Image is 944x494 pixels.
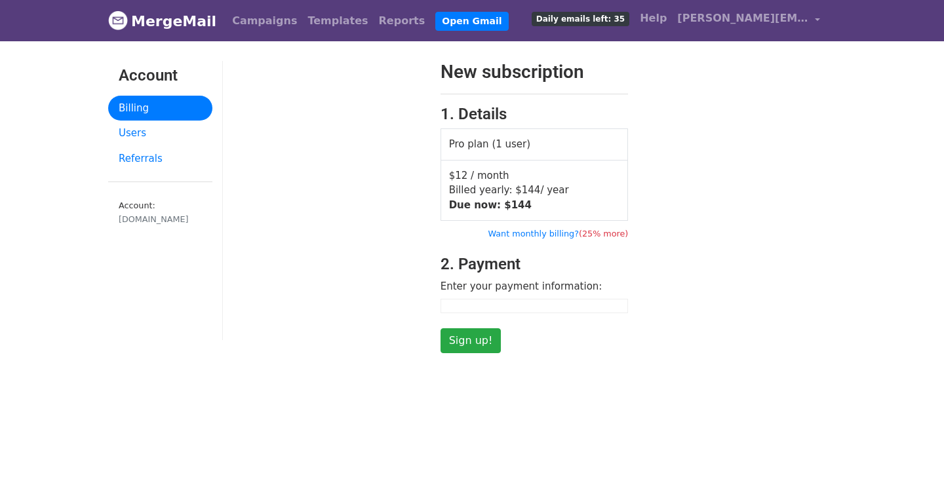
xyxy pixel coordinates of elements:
span: Daily emails left: 35 [532,12,629,26]
a: MergeMail [108,7,216,35]
span: [PERSON_NAME][EMAIL_ADDRESS][DOMAIN_NAME] [677,10,808,26]
a: Daily emails left: 35 [526,5,635,31]
span: 144 [511,199,532,211]
small: Account: [119,200,202,225]
span: (25% more) [579,229,628,238]
span: 144 [522,184,541,196]
a: [PERSON_NAME][EMAIL_ADDRESS][DOMAIN_NAME] [672,5,825,36]
h2: New subscription [441,61,629,83]
a: Want monthly billing?(25% more) [488,229,628,238]
div: [DOMAIN_NAME] [119,213,202,225]
a: Users [108,121,212,146]
td: $12 / month Billed yearly: $ / year [441,160,628,221]
strong: Due now: $ [449,199,532,211]
a: Help [635,5,672,31]
a: Billing [108,96,212,121]
a: Referrals [108,146,212,172]
img: MergeMail logo [108,10,128,30]
td: Pro plan (1 user) [441,129,628,161]
a: Open Gmail [435,12,508,31]
h3: Account [119,66,202,85]
input: Sign up! [441,328,501,353]
h3: 1. Details [441,105,629,124]
a: Campaigns [227,8,302,34]
a: Templates [302,8,373,34]
a: Reports [374,8,431,34]
h3: 2. Payment [441,255,629,274]
label: Enter your payment information: [441,279,602,294]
